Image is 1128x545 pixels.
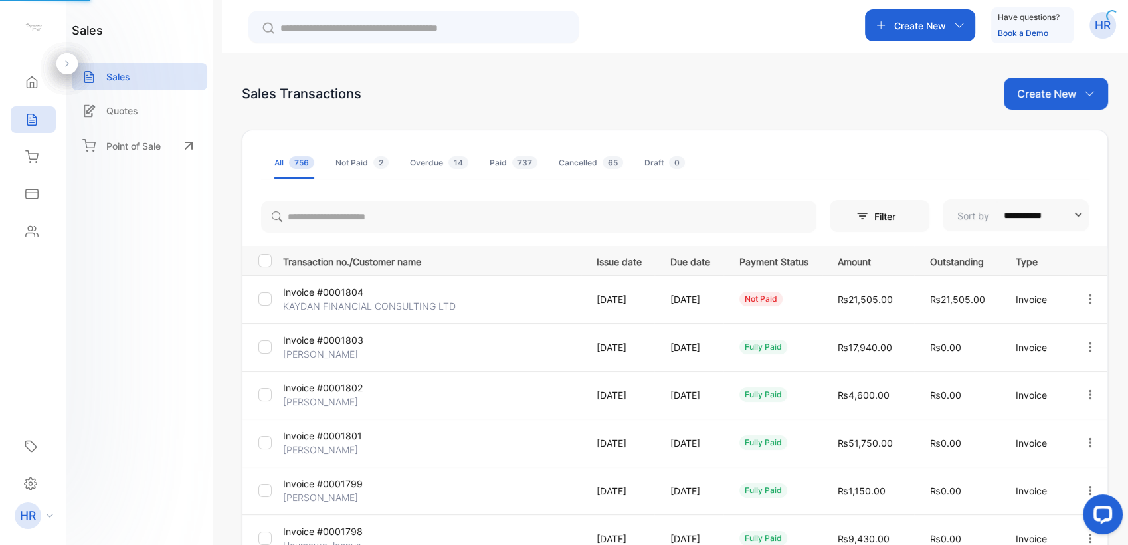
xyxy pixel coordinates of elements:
[670,484,711,498] p: [DATE]
[72,21,103,39] h1: sales
[1017,86,1076,102] p: Create New
[410,157,468,169] div: Overdue
[597,388,644,402] p: [DATE]
[1016,388,1056,402] p: Invoice
[283,333,382,347] p: Invoice #0001803
[597,252,644,269] p: Issue date
[998,28,1048,38] a: Book a Demo
[739,435,787,450] div: fully paid
[490,157,537,169] div: Paid
[597,292,644,306] p: [DATE]
[283,477,382,490] p: Invoice #0001799
[838,389,890,401] span: ₨4,600.00
[830,200,929,232] button: Filter
[283,395,382,409] p: [PERSON_NAME]
[23,17,43,37] img: logo
[998,11,1060,24] p: Have questions?
[670,436,711,450] p: [DATE]
[865,9,975,41] button: Create New
[283,443,382,457] p: [PERSON_NAME]
[670,252,711,269] p: Due date
[930,533,961,544] span: ₨0.00
[106,104,138,118] p: Quotes
[874,209,903,223] p: Filter
[957,209,989,223] p: Sort by
[283,347,382,361] p: [PERSON_NAME]
[739,292,783,306] div: not paid
[739,483,787,498] div: fully paid
[894,19,946,33] p: Create New
[930,342,961,353] span: ₨0.00
[512,156,537,169] span: 737
[739,340,787,354] div: fully paid
[943,199,1089,231] button: Sort by
[283,252,580,269] p: Transaction no./Customer name
[283,429,382,443] p: Invoice #0001801
[838,294,893,305] span: ₨21,505.00
[1016,340,1056,354] p: Invoice
[739,252,811,269] p: Payment Status
[106,70,130,84] p: Sales
[1004,78,1108,110] button: Create New
[838,533,890,544] span: ₨9,430.00
[283,490,382,504] p: [PERSON_NAME]
[670,292,711,306] p: [DATE]
[283,299,456,313] p: KAYDAN FINANCIAL CONSULTING LTD
[670,388,711,402] p: [DATE]
[838,485,886,496] span: ₨1,150.00
[283,524,382,538] p: Invoice #0001798
[597,484,644,498] p: [DATE]
[242,84,361,104] div: Sales Transactions
[1089,9,1116,41] button: HR
[597,436,644,450] p: [DATE]
[283,285,382,299] p: Invoice #0001804
[1016,292,1056,306] p: Invoice
[669,156,685,169] span: 0
[72,131,207,160] a: Point of Sale
[20,507,36,524] p: HR
[739,387,787,402] div: fully paid
[72,97,207,124] a: Quotes
[670,340,711,354] p: [DATE]
[597,340,644,354] p: [DATE]
[930,437,961,449] span: ₨0.00
[644,157,685,169] div: Draft
[838,252,902,269] p: Amount
[1016,252,1056,269] p: Type
[274,157,314,169] div: All
[1072,489,1128,545] iframe: LiveChat chat widget
[1095,17,1111,34] p: HR
[559,157,623,169] div: Cancelled
[930,485,961,496] span: ₨0.00
[930,389,961,401] span: ₨0.00
[72,63,207,90] a: Sales
[1016,484,1056,498] p: Invoice
[838,342,892,353] span: ₨17,940.00
[930,252,988,269] p: Outstanding
[289,156,314,169] span: 756
[106,139,161,153] p: Point of Sale
[335,157,389,169] div: Not Paid
[603,156,623,169] span: 65
[283,381,382,395] p: Invoice #0001802
[838,437,893,449] span: ₨51,750.00
[373,156,389,169] span: 2
[1016,436,1056,450] p: Invoice
[448,156,468,169] span: 14
[930,294,985,305] span: ₨21,505.00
